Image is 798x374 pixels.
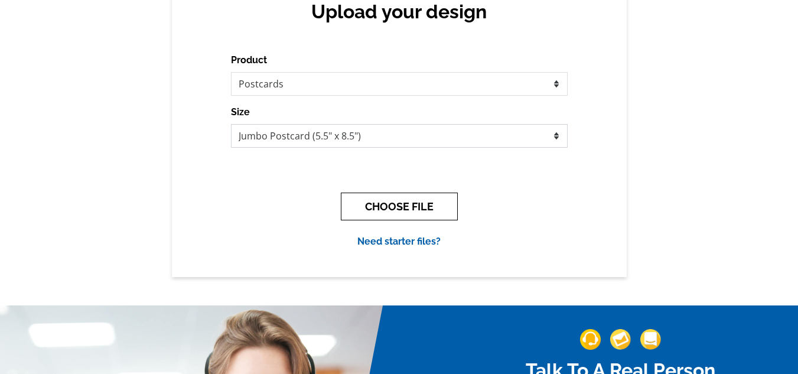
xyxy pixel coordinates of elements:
[610,329,631,350] img: support-img-2.png
[231,105,250,119] label: Size
[580,329,601,350] img: support-img-1.png
[341,193,458,220] button: CHOOSE FILE
[357,236,441,247] a: Need starter files?
[243,1,556,23] h2: Upload your design
[231,53,267,67] label: Product
[640,329,661,350] img: support-img-3_1.png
